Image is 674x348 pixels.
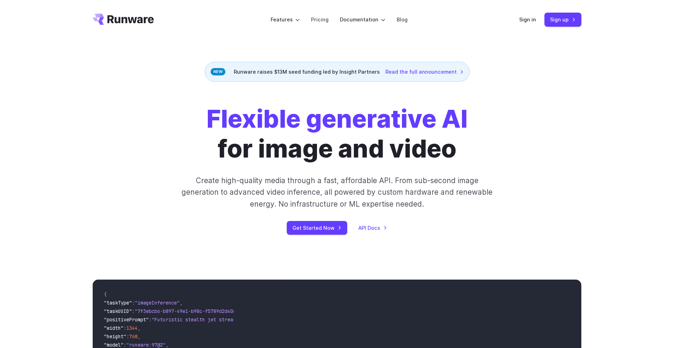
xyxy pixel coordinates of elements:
[205,62,470,82] div: Runware raises $13M seed funding led by Insight Partners
[124,325,126,331] span: :
[519,15,536,24] a: Sign in
[104,333,126,340] span: "height"
[104,316,149,323] span: "positivePrompt"
[340,15,385,24] label: Documentation
[104,291,107,297] span: {
[206,104,468,134] strong: Flexible generative AI
[149,316,152,323] span: :
[166,342,168,348] span: ,
[385,68,464,76] a: Read the full announcement
[104,300,132,306] span: "taskType"
[104,342,124,348] span: "model"
[138,333,140,340] span: ,
[152,316,407,323] span: "Futuristic stealth jet streaking through a neon-lit cityscape with glowing purple exhaust"
[93,14,154,25] a: Go to /
[126,333,129,340] span: :
[135,300,180,306] span: "imageInference"
[138,325,140,331] span: ,
[397,15,408,24] a: Blog
[181,175,494,210] p: Create high-quality media through a fast, affordable API. From sub-second image generation to adv...
[126,325,138,331] span: 1344
[132,300,135,306] span: :
[129,333,138,340] span: 768
[311,15,329,24] a: Pricing
[358,224,387,232] a: API Docs
[544,13,581,26] a: Sign up
[135,308,242,314] span: "7f3ebcb6-b897-49e1-b98c-f5789d2d40d7"
[287,221,347,235] a: Get Started Now
[126,342,166,348] span: "runware:97@2"
[132,308,135,314] span: :
[271,15,300,24] label: Features
[206,104,468,163] h1: for image and video
[104,308,132,314] span: "taskUUID"
[104,325,124,331] span: "width"
[180,300,183,306] span: ,
[124,342,126,348] span: :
